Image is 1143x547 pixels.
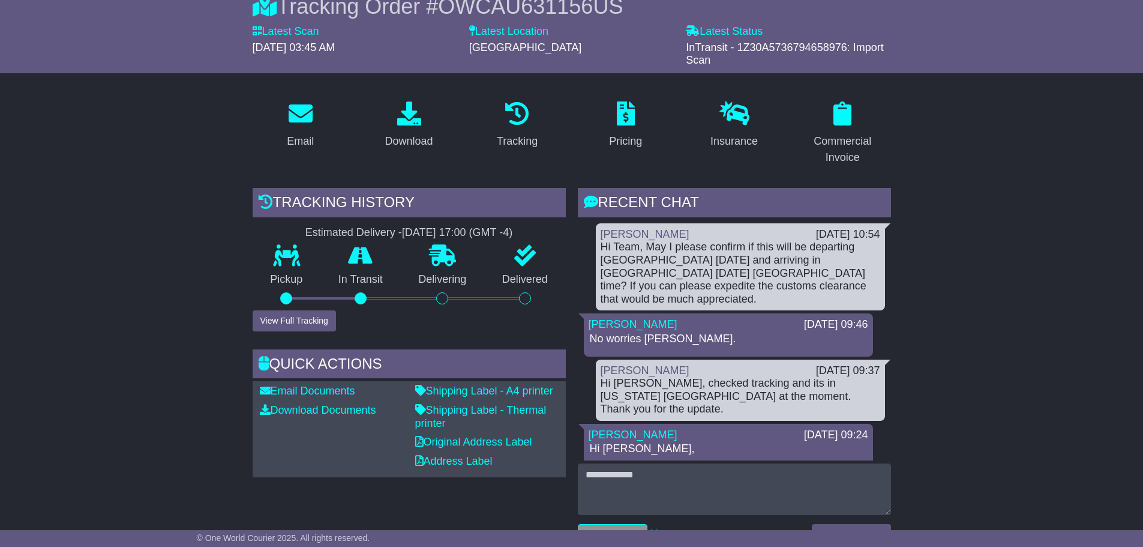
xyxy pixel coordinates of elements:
[590,333,867,346] p: No worries [PERSON_NAME].
[609,133,642,150] div: Pricing
[401,273,485,286] p: Delivering
[402,226,512,240] div: [DATE] 17:00 (GMT -4)
[415,404,547,429] a: Shipping Label - Thermal printer
[260,385,355,397] a: Email Documents
[253,25,319,38] label: Latest Scan
[260,404,376,416] a: Download Documents
[385,133,433,150] div: Download
[816,228,880,241] div: [DATE] 10:54
[710,133,758,150] div: Insurance
[415,385,553,397] a: Shipping Label - A4 printer
[415,455,493,467] a: Address Label
[253,188,566,220] div: Tracking history
[804,429,868,442] div: [DATE] 09:24
[686,25,763,38] label: Latest Status
[601,364,689,376] a: [PERSON_NAME]
[802,133,883,166] div: Commercial Invoice
[804,318,868,331] div: [DATE] 09:46
[589,429,677,441] a: [PERSON_NAME]
[794,97,891,170] a: Commercial Invoice
[253,41,335,53] span: [DATE] 03:45 AM
[415,436,532,448] a: Original Address Label
[287,133,314,150] div: Email
[686,41,884,67] span: InTransit - 1Z30A5736794658976: Import Scan
[253,226,566,240] div: Estimated Delivery -
[253,273,321,286] p: Pickup
[253,349,566,382] div: Quick Actions
[601,228,689,240] a: [PERSON_NAME]
[320,273,401,286] p: In Transit
[489,97,545,154] a: Tracking
[484,273,566,286] p: Delivered
[469,41,581,53] span: [GEOGRAPHIC_DATA]
[279,97,322,154] a: Email
[816,364,880,378] div: [DATE] 09:37
[578,188,891,220] div: RECENT CHAT
[601,97,650,154] a: Pricing
[589,318,677,330] a: [PERSON_NAME]
[601,241,880,306] div: Hi Team, May I please confirm if this will be departing [GEOGRAPHIC_DATA] [DATE] and arriving in ...
[469,25,548,38] label: Latest Location
[703,97,766,154] a: Insurance
[497,133,538,150] div: Tracking
[812,524,890,545] button: Send a Message
[377,97,440,154] a: Download
[197,533,370,543] span: © One World Courier 2025. All rights reserved.
[601,377,880,416] div: Hi [PERSON_NAME], checked tracking and its in [US_STATE] [GEOGRAPHIC_DATA] at the moment. Thank y...
[253,310,336,331] button: View Full Tracking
